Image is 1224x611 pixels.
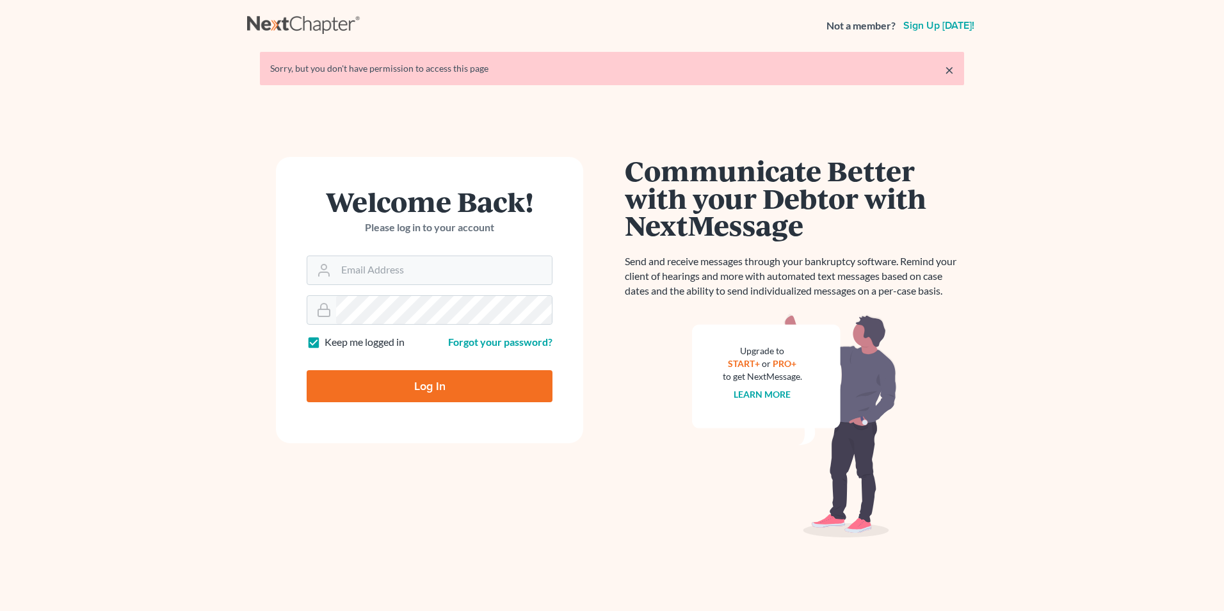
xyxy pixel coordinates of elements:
strong: Not a member? [826,19,896,33]
label: Keep me logged in [325,335,405,350]
input: Log In [307,370,552,402]
h1: Communicate Better with your Debtor with NextMessage [625,157,964,239]
span: or [762,358,771,369]
a: PRO+ [773,358,797,369]
h1: Welcome Back! [307,188,552,215]
a: Sign up [DATE]! [901,20,977,31]
a: Learn more [734,389,791,400]
div: to get NextMessage. [723,370,802,383]
a: × [945,62,954,77]
p: Please log in to your account [307,220,552,235]
div: Upgrade to [723,345,802,357]
div: Sorry, but you don't have permission to access this page [270,62,954,75]
a: START+ [729,358,761,369]
p: Send and receive messages through your bankruptcy software. Remind your client of hearings and mo... [625,254,964,298]
a: Forgot your password? [448,336,552,348]
input: Email Address [336,256,552,284]
img: nextmessage_bg-59042aed3d76b12b5cd301f8e5b87938c9018125f34e5fa2b7a6b67550977c72.svg [692,314,897,538]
